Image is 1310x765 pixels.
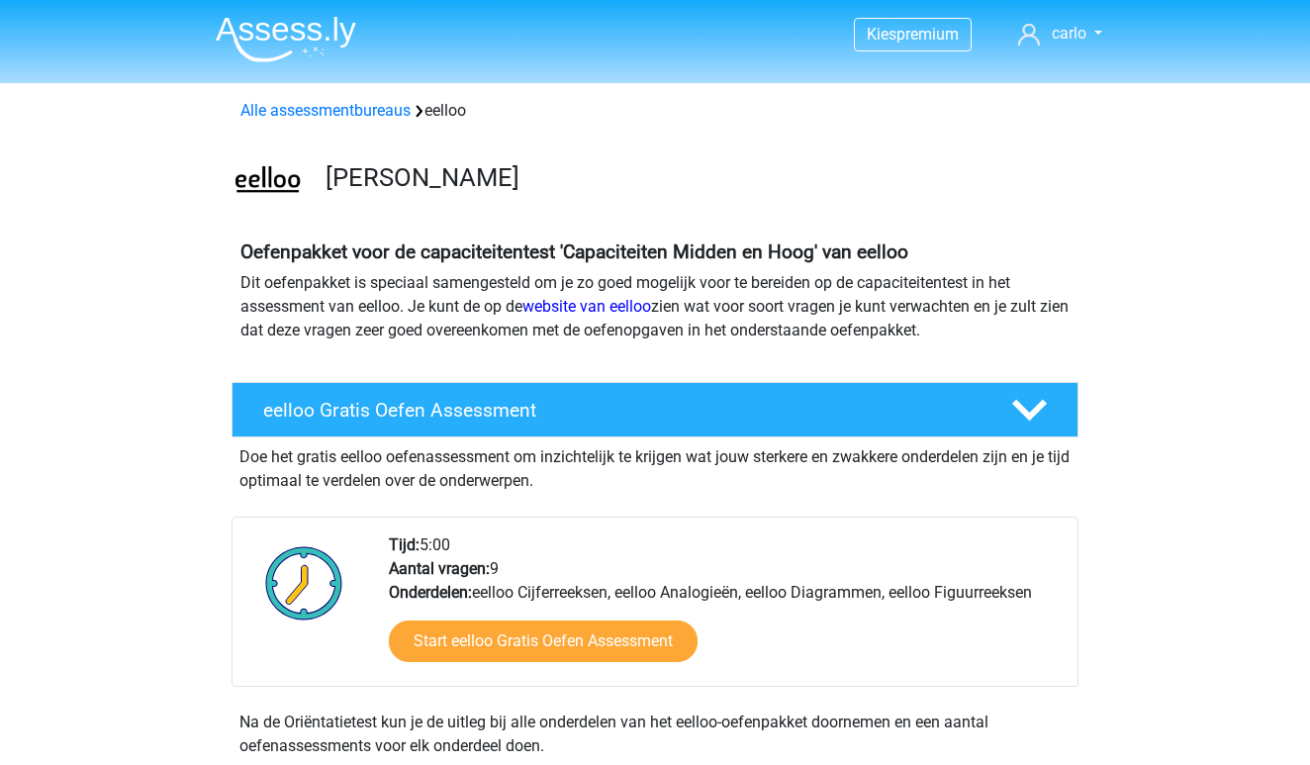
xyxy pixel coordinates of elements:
div: 5:00 9 eelloo Cijferreeksen, eelloo Analogieën, eelloo Diagrammen, eelloo Figuurreeksen [374,533,1076,686]
h4: eelloo Gratis Oefen Assessment [263,399,980,422]
b: Tijd: [389,535,420,554]
p: Dit oefenpakket is speciaal samengesteld om je zo goed mogelijk voor te bereiden op de capaciteit... [240,271,1070,342]
div: eelloo [233,99,1077,123]
a: Kiespremium [855,21,971,48]
span: carlo [1052,24,1086,43]
a: Start eelloo Gratis Oefen Assessment [389,621,698,662]
img: Assessly [216,16,356,62]
img: Klok [254,533,354,632]
div: Na de Oriëntatietest kun je de uitleg bij alle onderdelen van het eelloo-oefenpakket doornemen en... [232,711,1078,758]
h3: [PERSON_NAME] [326,162,1063,193]
a: eelloo Gratis Oefen Assessment [224,382,1086,437]
b: Aantal vragen: [389,559,490,578]
span: Kies [867,25,896,44]
a: website van eelloo [522,297,651,316]
a: carlo [1010,22,1110,46]
div: Doe het gratis eelloo oefenassessment om inzichtelijk te krijgen wat jouw sterkere en zwakkere on... [232,437,1078,493]
a: Alle assessmentbureaus [240,101,411,120]
b: Onderdelen: [389,583,472,602]
span: premium [896,25,959,44]
b: Oefenpakket voor de capaciteitentest 'Capaciteiten Midden en Hoog' van eelloo [240,240,908,263]
img: eelloo.png [233,146,303,217]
